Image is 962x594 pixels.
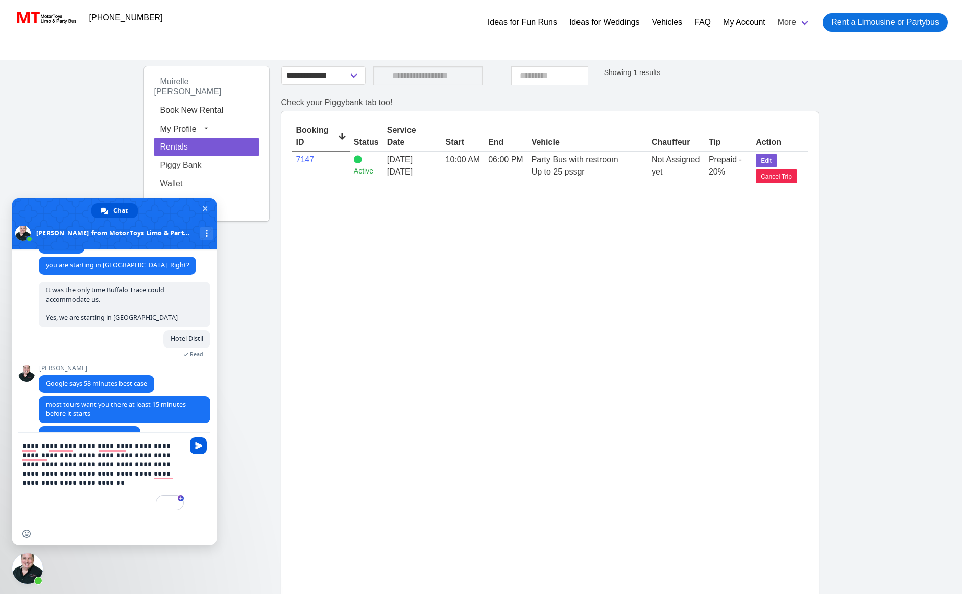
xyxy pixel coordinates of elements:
img: tab_keywords_by_traffic_grey.svg [102,59,110,67]
span: Close chat [200,203,210,214]
span: [DATE] [387,166,438,178]
div: Status [354,136,379,148]
a: [PHONE_NUMBER] [83,8,169,28]
a: Ideas for Weddings [569,16,640,29]
a: Chat [91,203,138,218]
span: My Profile [160,124,197,133]
a: Rentals [154,138,259,156]
span: I would do 8:15am or 8:30am [46,430,133,439]
div: Domain: [DOMAIN_NAME] [27,27,112,35]
textarea: To enrich screen reader interactions, please activate Accessibility in Grammarly extension settings [22,433,186,523]
button: My Profile [154,119,259,138]
div: Action [756,136,807,148]
a: My Account [723,16,765,29]
span: Not Assigned yet [652,155,700,176]
a: Book New Rental [154,101,259,119]
button: Cancel Trip [756,169,797,183]
div: Start [446,136,480,148]
div: Tip [709,136,748,148]
small: Active [354,166,379,177]
a: 7147 [296,155,315,164]
span: Hotel Distil [171,334,203,343]
span: most tours want you there at least 15 minutes before it starts [46,400,186,418]
span: 10:00 AM [446,155,480,164]
span: [DATE] [387,155,413,164]
img: website_grey.svg [16,27,25,35]
span: It was the only time Buffalo Trace could accommodate us. Yes, we are starting in [GEOGRAPHIC_DATA] [46,286,178,322]
a: Close chat [12,553,43,584]
span: 06:00 PM [488,155,523,164]
a: Rent a Limousine or Partybus [823,13,948,32]
span: Party Bus with restroom [532,155,618,164]
div: Chauffeur [652,136,701,148]
div: End [488,136,523,148]
span: Google says 58 minutes best case [46,379,147,388]
div: Keywords by Traffic [113,60,172,67]
span: Prepaid - 20% [709,155,742,176]
h2: Check your Piggybank tab too! [281,97,819,107]
a: Vehicles [652,16,682,29]
span: Read [190,351,203,358]
a: FAQ [694,16,711,29]
img: logo_orange.svg [16,16,25,24]
span: Edit [761,156,772,165]
div: Vehicle [532,136,643,148]
img: tab_domain_overview_orange.svg [28,59,36,67]
span: Send [190,437,207,454]
img: MotorToys Logo [14,11,77,25]
div: Service Date [387,124,438,148]
a: More [772,9,816,36]
span: Chat [113,203,128,218]
span: Up to 25 pssgr [532,167,585,176]
div: v 4.0.25 [29,16,50,24]
button: Edit [756,154,777,167]
span: Rent a Limousine or Partybus [831,16,939,29]
span: [PERSON_NAME] [39,365,154,372]
div: Booking ID [296,124,346,148]
a: Piggy Bank [154,156,259,175]
span: Insert an emoji [22,530,31,538]
a: Logout [154,193,259,211]
small: Showing 1 results [604,68,661,77]
span: Cancel Trip [761,172,792,181]
span: you are starting in [GEOGRAPHIC_DATA]. Right? [46,261,189,269]
a: Wallet [154,175,259,193]
a: Edit [756,155,777,164]
div: Domain Overview [39,60,91,67]
span: Muirelle [PERSON_NAME] [154,73,228,100]
a: Ideas for Fun Runs [488,16,557,29]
